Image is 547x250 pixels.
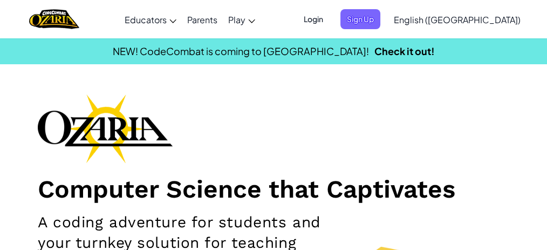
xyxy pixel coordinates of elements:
[29,8,79,30] a: Ozaria by CodeCombat logo
[113,45,369,57] span: NEW! CodeCombat is coming to [GEOGRAPHIC_DATA]!
[119,5,182,34] a: Educators
[223,5,261,34] a: Play
[374,45,435,57] a: Check it out!
[340,9,380,29] button: Sign Up
[29,8,79,30] img: Home
[394,14,521,25] span: English ([GEOGRAPHIC_DATA])
[388,5,526,34] a: English ([GEOGRAPHIC_DATA])
[182,5,223,34] a: Parents
[228,14,245,25] span: Play
[38,174,509,204] h1: Computer Science that Captivates
[297,9,330,29] button: Login
[125,14,167,25] span: Educators
[38,94,173,163] img: Ozaria branding logo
